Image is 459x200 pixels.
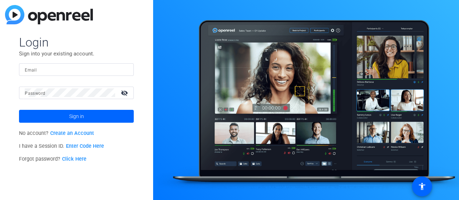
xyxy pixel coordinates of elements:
span: Forgot password? [19,156,86,162]
span: Login [19,35,134,50]
mat-label: Password [25,91,45,96]
mat-icon: accessibility [418,182,426,191]
img: blue-gradient.svg [5,5,93,24]
button: Sign in [19,110,134,123]
span: I have a Session ID. [19,143,104,149]
a: Enter Code Here [66,143,104,149]
input: Enter Email Address [25,65,128,74]
span: Sign in [69,107,84,125]
a: Create an Account [50,130,94,136]
mat-label: Email [25,68,37,73]
mat-icon: visibility_off [117,88,134,98]
p: Sign into your existing account. [19,50,134,58]
a: Click Here [62,156,86,162]
span: No account? [19,130,94,136]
